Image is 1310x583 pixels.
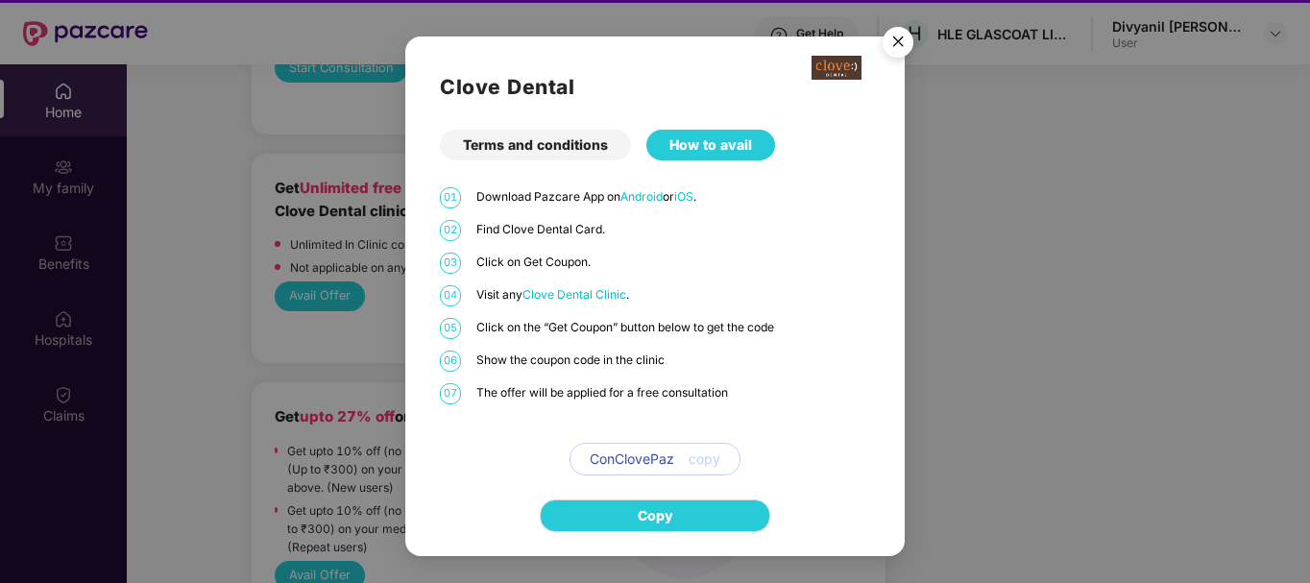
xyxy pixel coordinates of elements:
[440,187,461,208] span: 01
[476,383,870,401] p: The offer will be applied for a free consultation
[476,285,870,304] p: Visit any .
[638,505,673,526] span: Copy
[812,56,861,80] img: clove-dental%20png.png
[620,189,663,204] a: Android
[476,220,870,238] p: Find Clove Dental Card.
[476,253,870,271] p: Click on Get Coupon.
[440,220,461,241] span: 02
[871,18,925,72] img: svg+xml;base64,PHN2ZyB4bWxucz0iaHR0cDovL3d3dy53My5vcmcvMjAwMC9zdmciIHdpZHRoPSI1NiIgaGVpZ2h0PSI1Ni...
[689,449,720,470] span: copy
[440,351,461,372] span: 06
[476,187,870,206] p: Download Pazcare App on or .
[440,71,869,103] h2: Clove Dental
[522,287,626,302] a: Clove Dental Clinic
[440,285,461,306] span: 04
[674,444,720,474] button: copy
[590,449,674,470] span: ConClovePaz
[646,130,775,160] div: How to avail
[440,383,461,404] span: 07
[440,318,461,339] span: 05
[674,189,693,204] a: iOS
[440,130,631,160] div: Terms and conditions
[540,499,770,532] button: Copy
[476,318,870,336] p: Click on the “Get Coupon” button below to get the code
[440,253,461,274] span: 03
[871,18,923,70] button: Close
[476,351,870,369] p: Show the coupon code in the clinic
